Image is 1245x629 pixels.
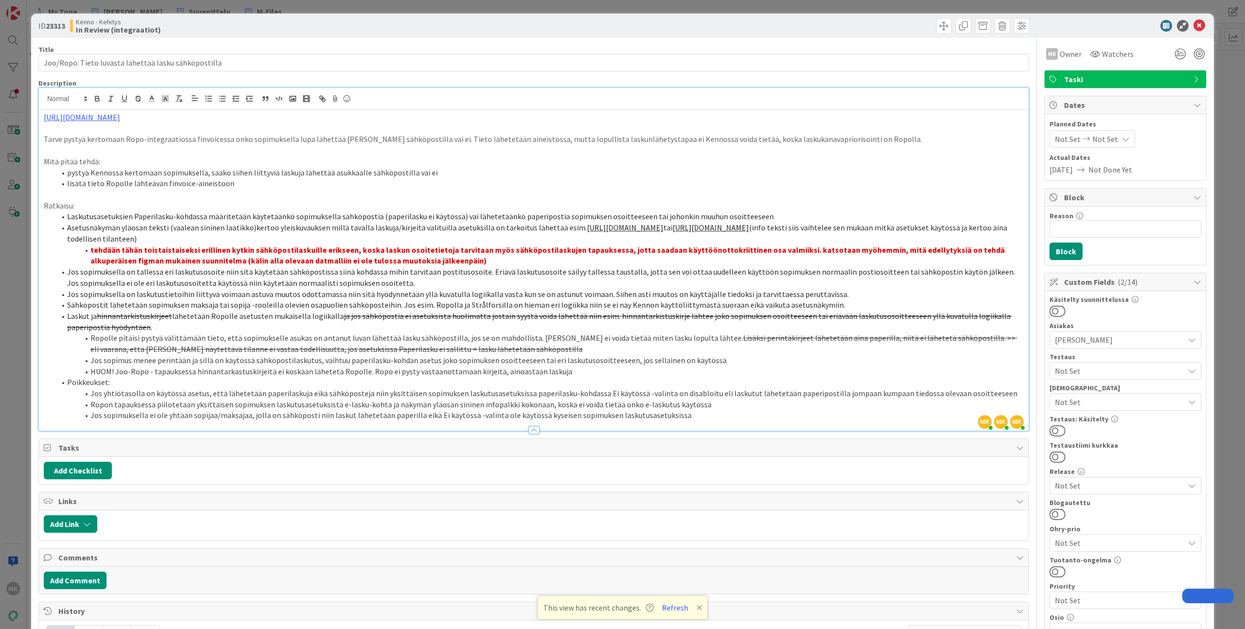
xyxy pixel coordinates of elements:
[58,605,1011,617] span: History
[1092,133,1118,145] span: Not Set
[1055,133,1081,145] span: Not Set
[67,300,845,310] span: Sähköpostit lähetetään sopimuksen maksaja tai sopija -rooleilla olevien osapuolien sähköposteihin...
[1049,525,1201,532] div: Ohry-prio
[76,26,161,34] b: In Review (integraatiot)
[38,20,65,32] span: ID
[1049,322,1201,329] div: Asiakas
[1055,480,1184,491] span: Not Set
[1049,384,1201,391] div: [DEMOGRAPHIC_DATA]
[58,495,1011,507] span: Links
[55,167,1024,178] li: pystyä Kennossa kertomaan sopimuksella, saako siihen liittyviä laskuja lähettää asukkaalle sähköp...
[1049,211,1073,220] label: Reason
[1055,334,1184,346] span: [PERSON_NAME]
[1088,164,1132,175] span: Not Done Yet
[658,601,692,614] button: Refresh
[44,112,120,122] a: [URL][DOMAIN_NAME]
[1049,153,1201,163] span: Actual Dates
[673,223,749,232] a: [URL][DOMAIN_NAME]
[67,289,849,299] span: Jos sopimuksella on laskutustietoihin liittyvä voimaan astuva muutos odottamassa niin sitä hyödyn...
[1064,276,1189,288] span: Custom Fields
[1055,594,1179,607] span: Not Set
[1049,614,1201,621] div: Osio
[67,267,1016,288] span: Jos sopimuksella on tallessa eri laskutusosoite niin sitä käytetään sähköpostissa siinä kohdassa ...
[76,18,161,26] span: Kenno - Kehitys
[44,156,1024,167] p: Mitä pitää tehdä:
[1055,365,1184,377] span: Not Set
[1102,48,1134,60] span: Watchers
[1049,243,1083,260] button: Block
[44,515,97,533] button: Add Link
[587,223,663,232] a: [URL][DOMAIN_NAME]
[55,178,1024,189] li: lisätä tieto Ropolle lähteävän finvoice-aineistoon
[46,21,65,31] b: 23313
[44,462,112,479] button: Add Checklist
[55,388,1024,399] li: Jos yhtiötasolla on käytössä asetus, että lähetetään paperilaskuja eikä sähköposteja niin yksittä...
[1049,442,1201,449] div: Testaustiimi kurkkaa
[67,311,1012,332] s: ja jos sähköpostia ei asetuksista huolimatta jostain syystä voida lähettää niin esim. hinnantarki...
[67,311,97,321] span: Laskut ja
[172,311,344,321] span: lähetetään Ropolle asetusten mukaisella logiikalla
[44,572,107,589] button: Add Comment
[1049,557,1201,563] div: Tuotanto-ongelma
[58,552,1011,563] span: Comments
[38,79,76,87] span: Description
[1064,99,1189,111] span: Dates
[97,311,172,321] s: hinnantarkistuskirjeet
[994,415,1008,429] span: MK
[1049,296,1201,303] div: Käsitelty suunnittelussa
[38,54,1029,71] input: type card name here...
[151,322,152,332] span: .
[38,45,54,54] label: Title
[1010,415,1024,429] span: MK
[67,211,774,221] span: Laskutusasetuksien Paperilasku-kohdassa määritetään käytetäänkö sopimuksella sähköpostia (paperil...
[1049,353,1201,360] div: Testaus
[55,366,1024,377] li: HUOM! Joo-Ropo - tapauksessa hinnantarkastuskirjeitä ei koskaan lähetetä Ropolle. Ropo ei pysty v...
[1064,192,1189,203] span: Block
[978,415,992,429] span: MK
[1049,119,1201,129] span: Planned Dates
[1055,396,1184,408] span: Not Set
[55,332,1024,354] li: Ropolle pitäisi pystyä välittämään tieto, että sopimukselle asukas on antanut luvan lähettää lask...
[55,377,1024,388] li: Poikkeukset:
[1055,536,1179,550] span: Not Set
[58,442,1011,454] span: Tasks
[1049,416,1201,422] div: Testaus: Käsitelty
[67,223,587,232] span: Asetusnäkymän yläosan teksti (vaalean sininen laatikko)kertoo yleiskuvauksen millä tavalla laskuj...
[55,410,1024,421] li: Jos sopimuksella ei ole yhtään sopijaa/maksajaa, jolla on sähköposti niin laskut lähetetään paper...
[543,602,654,613] span: This view has recent changes.
[1118,277,1138,287] span: ( 2/14 )
[1064,73,1189,85] span: Taski
[44,200,1024,211] p: Ratkaisu:
[1049,164,1073,175] span: [DATE]
[55,399,1024,410] li: Ropon tapauksessa piilotetaan yksittäisen sopimuksen laskutusasetuksista e-lasku-kohta ja näkymän...
[663,223,673,232] span: tai
[1049,499,1201,506] div: Blogautettu
[1049,468,1201,475] div: Release
[67,223,1009,244] span: (info teksti siis vaihtelee sen mukaan mitkä asetukset käytössä ja kertoo aina todellisen tilanteen)
[90,245,1006,266] strong: tehdään tähän toistaistaiseksi erillinen kytkin sähköpostilaskuille erikseen, koska laskun osoite...
[1049,583,1201,590] div: Priority
[55,355,1024,366] li: Jos sopimus menee perintään ja sillä on käytössä sähköpostilaskutus, vaihtuu paperilasku-kohdan a...
[1060,48,1082,60] span: Owner
[44,134,1024,145] p: Tarve pystyä kertomaan Ropo-integraatiossa finvoicessa onko sopimuksella lupa lähettää [PERSON_NA...
[1046,48,1058,60] div: MK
